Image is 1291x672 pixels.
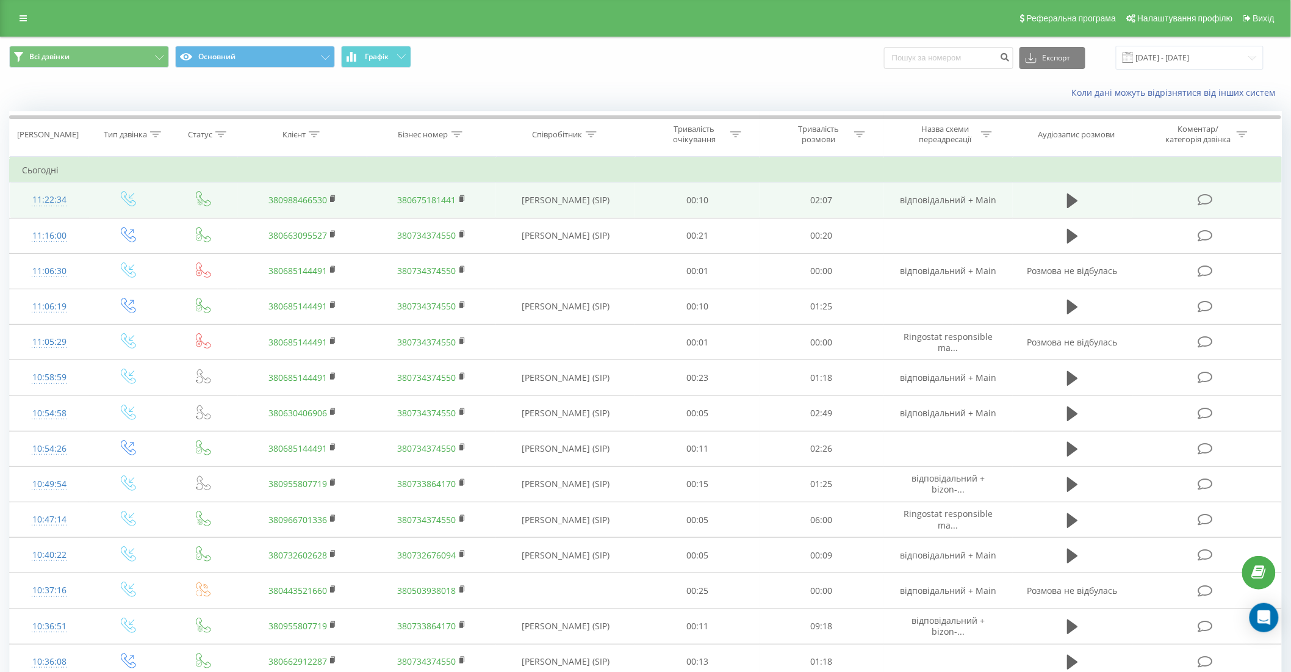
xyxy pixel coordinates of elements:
td: 00:20 [760,218,884,253]
div: 11:22:34 [22,188,77,212]
a: 380734374550 [398,372,456,383]
div: Співробітник [533,129,583,140]
a: 380685144491 [268,372,327,383]
div: 11:06:30 [22,259,77,283]
span: Налаштування профілю [1137,13,1232,23]
div: 10:54:26 [22,437,77,461]
td: 00:11 [635,431,760,466]
a: 380443521660 [268,585,327,596]
a: 380734374550 [398,407,456,419]
div: 10:49:54 [22,472,77,496]
div: [PERSON_NAME] [17,129,79,140]
td: 00:23 [635,360,760,396]
span: Всі дзвінки [29,52,70,62]
td: 01:18 [760,360,884,396]
a: 380988466530 [268,194,327,206]
a: 380734374550 [398,229,456,241]
div: Open Intercom Messenger [1250,603,1279,632]
td: 00:05 [635,502,760,538]
button: Експорт [1019,47,1085,69]
span: відповідальний + ﻿bizon-... [912,472,985,495]
td: [PERSON_NAME] (SIP) [496,182,635,218]
div: 10:47:14 [22,508,77,532]
td: [PERSON_NAME] (SIP) [496,431,635,466]
div: Назва схеми переадресації [913,124,978,145]
div: Бізнес номер [398,129,448,140]
td: [PERSON_NAME] (SIP) [496,502,635,538]
td: 00:01 [635,325,760,360]
td: 00:00 [760,325,884,360]
td: [PERSON_NAME] (SIP) [496,609,635,644]
div: Тривалість очікування [662,124,727,145]
td: відповідальний + Main [884,360,1013,396]
td: [PERSON_NAME] (SIP) [496,466,635,502]
div: Тривалість розмови [786,124,851,145]
td: 01:25 [760,289,884,324]
a: 380630406906 [268,407,327,419]
span: Вихід [1253,13,1275,23]
td: 02:49 [760,396,884,431]
a: 380685144491 [268,443,327,454]
span: Графік [365,52,389,61]
td: 00:05 [635,538,760,573]
a: 380734374550 [398,336,456,348]
td: 00:10 [635,182,760,218]
td: 00:01 [635,253,760,289]
td: відповідальний + Main [884,253,1013,289]
td: 00:21 [635,218,760,253]
a: 380733864170 [398,478,456,490]
button: Всі дзвінки [9,46,169,68]
div: 10:40:22 [22,543,77,567]
td: [PERSON_NAME] (SIP) [496,218,635,253]
a: 380734374550 [398,656,456,667]
a: 380503938018 [398,585,456,596]
div: Коментар/категорія дзвінка [1162,124,1234,145]
td: [PERSON_NAME] (SIP) [496,360,635,396]
a: 380685144491 [268,300,327,312]
span: Реферальна програма [1027,13,1117,23]
td: 09:18 [760,609,884,644]
td: [PERSON_NAME] (SIP) [496,289,635,324]
div: Тип дзвінка [104,129,147,140]
a: 380734374550 [398,300,456,312]
td: 00:25 [635,573,760,609]
td: 00:15 [635,466,760,502]
td: 00:09 [760,538,884,573]
span: Ringostat responsible ma... [904,508,993,530]
td: відповідальний + Main [884,396,1013,431]
td: відповідальний + Main [884,538,1013,573]
td: [PERSON_NAME] (SIP) [496,396,635,431]
a: 380734374550 [398,265,456,276]
a: 380955807719 [268,478,327,490]
span: Розмова не відбулась [1027,585,1118,596]
td: Сьогодні [10,158,1282,182]
div: 11:05:29 [22,330,77,354]
button: Основний [175,46,335,68]
span: Розмова не відбулась [1027,336,1118,348]
a: 380734374550 [398,514,456,526]
a: 380734374550 [398,443,456,454]
td: 02:26 [760,431,884,466]
td: 00:11 [635,609,760,644]
a: 380663095527 [268,229,327,241]
td: 00:00 [760,573,884,609]
a: 380685144491 [268,336,327,348]
td: відповідальний + Main [884,182,1013,218]
span: відповідальний + ﻿bizon-... [912,615,985,637]
td: відповідальний + Main [884,573,1013,609]
div: 10:54:58 [22,402,77,425]
td: 06:00 [760,502,884,538]
span: Ringostat responsible ma... [904,331,993,353]
a: Коли дані можуть відрізнятися вiд інших систем [1072,87,1282,98]
td: 02:07 [760,182,884,218]
td: 00:10 [635,289,760,324]
div: 11:16:00 [22,224,77,248]
td: [PERSON_NAME] (SIP) [496,538,635,573]
div: 11:06:19 [22,295,77,319]
a: 380685144491 [268,265,327,276]
a: 380955807719 [268,620,327,632]
div: 10:58:59 [22,366,77,389]
div: Аудіозапис розмови [1038,129,1115,140]
a: 380732602628 [268,549,327,561]
a: 380662912287 [268,656,327,667]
